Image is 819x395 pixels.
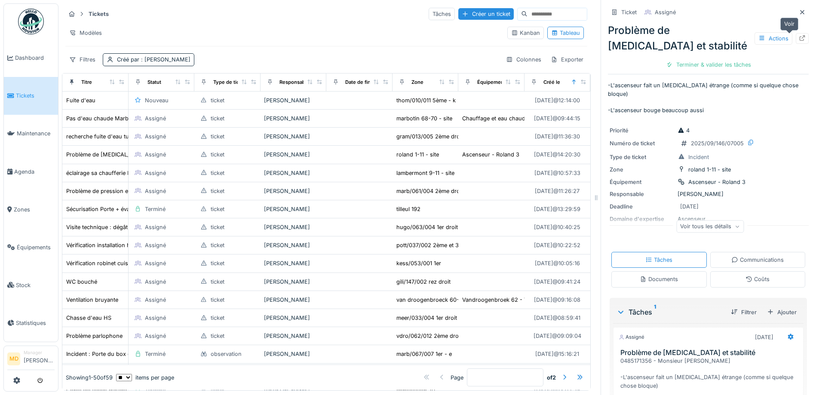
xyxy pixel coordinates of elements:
[279,79,310,86] div: Responsable
[610,190,807,198] div: [PERSON_NAME]
[731,256,784,264] div: Communications
[396,241,469,249] div: pott/037/002 2ème et 3ème
[451,374,463,382] div: Page
[396,223,458,231] div: hugo/063/004 1er droit
[117,55,190,64] div: Créé par
[66,114,147,122] div: Pas d'eau chaude Marbotin 70
[7,349,55,370] a: MD Manager[PERSON_NAME]
[145,132,166,141] div: Assigné
[610,126,674,135] div: Priorité
[264,241,323,249] div: [PERSON_NAME]
[264,332,323,340] div: [PERSON_NAME]
[534,223,580,231] div: [DATE] @ 10:40:25
[264,314,323,322] div: [PERSON_NAME]
[211,296,224,304] div: ticket
[145,278,166,286] div: Assigné
[429,8,455,20] div: Tâches
[264,205,323,213] div: [PERSON_NAME]
[66,350,154,358] div: Incident : Porte du box de garage
[534,241,580,249] div: [DATE] @ 10:22:52
[145,241,166,249] div: Assigné
[264,96,323,104] div: [PERSON_NAME]
[534,169,580,177] div: [DATE] @ 10:57:33
[610,153,674,161] div: Type de ticket
[345,79,389,86] div: Date de fin prévue
[688,153,709,161] div: Incident
[16,319,55,327] span: Statistiques
[663,59,755,70] div: Terminer & valider les tâches
[610,139,674,147] div: Numéro de ticket
[145,187,166,195] div: Assigné
[534,114,580,122] div: [DATE] @ 09:44:15
[16,92,55,100] span: Tickets
[535,96,580,104] div: [DATE] @ 12:14:00
[535,259,580,267] div: [DATE] @ 10:05:16
[610,178,674,186] div: Équipement
[14,168,55,176] span: Agenda
[66,278,97,286] div: WC bouché
[211,96,224,104] div: ticket
[617,307,724,317] div: Tâches
[145,96,169,104] div: Nouveau
[511,29,540,37] div: Kanban
[551,29,580,37] div: Tableau
[66,314,111,322] div: Chasse d'eau HS
[66,96,95,104] div: Fuite d'eau
[691,139,744,147] div: 2025/09/146/07005
[535,350,579,358] div: [DATE] @ 15:16:21
[764,306,800,318] div: Ajouter
[264,259,323,267] div: [PERSON_NAME]
[396,205,420,213] div: tilleul 192
[676,220,744,233] div: Voir tous les détails
[264,114,323,122] div: [PERSON_NAME]
[66,169,239,177] div: éclairage sa chaufferie HS Lambermont 11 (mail [PERSON_NAME])
[534,205,580,213] div: [DATE] @ 13:29:59
[640,275,678,283] div: Documents
[396,169,454,177] div: lambermont 9-11 - site
[264,169,323,177] div: [PERSON_NAME]
[66,332,123,340] div: Problème parlophone
[211,187,224,195] div: ticket
[66,150,174,159] div: Problème de [MEDICAL_DATA] et stabilité
[211,241,224,249] div: ticket
[396,332,462,340] div: vdro/062/012 2ème droit
[396,150,439,159] div: roland 1-11 - site
[211,114,224,122] div: ticket
[145,150,166,159] div: Assigné
[396,114,452,122] div: marbotin 68-70 - site
[543,79,560,86] div: Créé le
[211,314,224,322] div: ticket
[547,374,556,382] strong: of 2
[396,187,463,195] div: marb/061/004 2ème droit
[211,350,242,358] div: observation
[264,132,323,141] div: [PERSON_NAME]
[211,223,224,231] div: ticket
[145,259,166,267] div: Assigné
[211,278,224,286] div: ticket
[462,296,610,304] div: Vandroogenbroek 62 - Ventilation collective (Extracteur)
[396,132,463,141] div: gram/013/005 2ème droit
[66,187,135,195] div: Problème de pression eau
[15,54,55,62] span: Dashboard
[14,205,55,214] span: Zones
[145,169,166,177] div: Assigné
[264,223,323,231] div: [PERSON_NAME]
[211,205,224,213] div: ticket
[264,296,323,304] div: [PERSON_NAME]
[81,79,92,86] div: Titre
[534,296,580,304] div: [DATE] @ 09:16:08
[396,278,451,286] div: gili/147/002 rez droit
[211,259,224,267] div: ticket
[65,53,99,66] div: Filtres
[396,314,457,322] div: meer/033/004 1er droit
[85,10,112,18] strong: Tickets
[535,132,580,141] div: [DATE] @ 11:36:30
[610,190,674,198] div: Responsable
[534,332,581,340] div: [DATE] @ 09:09:04
[18,9,44,34] img: Badge_color-CXgf-gQk.svg
[66,259,162,267] div: Vérification robinet cuisine qui coule
[411,79,423,86] div: Zone
[139,56,190,63] span: : [PERSON_NAME]
[534,278,580,286] div: [DATE] @ 09:41:24
[213,79,247,86] div: Type de ticket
